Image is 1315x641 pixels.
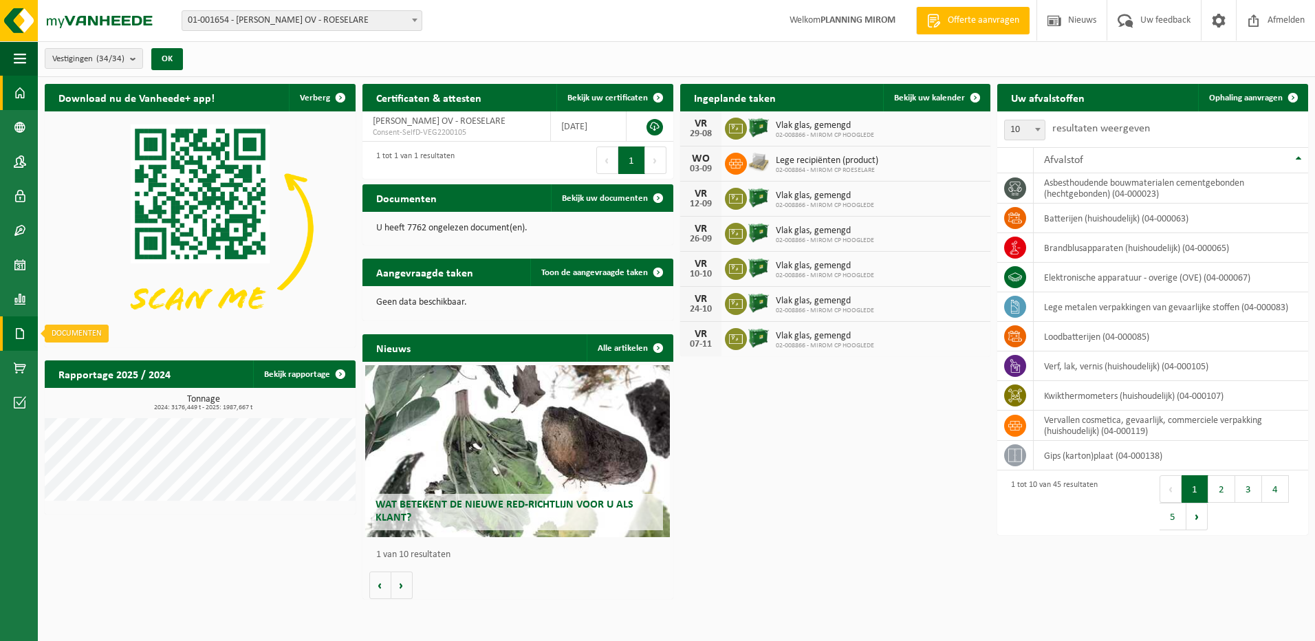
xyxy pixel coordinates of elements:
[944,14,1023,28] span: Offerte aanvragen
[687,153,715,164] div: WO
[1034,411,1308,441] td: vervallen cosmetica, gevaarlijk, commerciele verpakking (huishoudelijk) (04-000119)
[776,166,878,175] span: 02-008864 - MIROM CP ROESELARE
[687,294,715,305] div: VR
[45,111,356,345] img: Download de VHEPlus App
[776,261,874,272] span: Vlak glas, gemengd
[151,48,183,70] button: OK
[747,291,770,314] img: CR-BO-1C-1900-MET-01
[687,224,715,235] div: VR
[680,84,790,111] h2: Ingeplande taken
[687,340,715,349] div: 07-11
[687,188,715,199] div: VR
[776,131,874,140] span: 02-008866 - MIROM CP HOOGLEDE
[1052,123,1150,134] label: resultaten weergeven
[45,84,228,111] h2: Download nu de Vanheede+ app!
[1034,351,1308,381] td: verf, lak, vernis (huishoudelijk) (04-000105)
[182,10,422,31] span: 01-001654 - MIROM ROESELARE OV - ROESELARE
[776,342,874,350] span: 02-008866 - MIROM CP HOOGLEDE
[687,329,715,340] div: VR
[52,49,124,69] span: Vestigingen
[376,550,666,560] p: 1 van 10 resultaten
[1209,94,1283,102] span: Ophaling aanvragen
[551,111,627,142] td: [DATE]
[820,15,895,25] strong: PLANNING MIROM
[369,145,455,175] div: 1 tot 1 van 1 resultaten
[1005,120,1045,140] span: 10
[776,331,874,342] span: Vlak glas, gemengd
[776,155,878,166] span: Lege recipiënten (product)
[1186,503,1208,530] button: Next
[1208,475,1235,503] button: 2
[96,54,124,63] count: (34/34)
[362,334,424,361] h2: Nieuws
[776,296,874,307] span: Vlak glas, gemengd
[362,259,487,285] h2: Aangevraagde taken
[376,224,660,233] p: U heeft 7762 ongelezen document(en).
[1262,475,1289,503] button: 4
[365,365,670,537] a: Wat betekent de nieuwe RED-richtlijn voor u als klant?
[687,270,715,279] div: 10-10
[362,84,495,111] h2: Certificaten & attesten
[747,151,770,174] img: LP-PA-00000-WDN-11
[687,199,715,209] div: 12-09
[687,129,715,139] div: 29-08
[776,272,874,280] span: 02-008866 - MIROM CP HOOGLEDE
[747,186,770,209] img: CR-BO-1C-1900-MET-01
[1034,173,1308,204] td: asbesthoudende bouwmaterialen cementgebonden (hechtgebonden) (04-000023)
[1235,475,1262,503] button: 3
[776,202,874,210] span: 02-008866 - MIROM CP HOOGLEDE
[776,307,874,315] span: 02-008866 - MIROM CP HOOGLEDE
[1034,441,1308,470] td: gips (karton)plaat (04-000138)
[1044,155,1083,166] span: Afvalstof
[687,118,715,129] div: VR
[747,116,770,139] img: CR-BO-1C-1900-MET-01
[916,7,1030,34] a: Offerte aanvragen
[687,164,715,174] div: 03-09
[776,191,874,202] span: Vlak glas, gemengd
[997,84,1098,111] h2: Uw afvalstoffen
[1034,263,1308,292] td: elektronische apparatuur - overige (OVE) (04-000067)
[369,572,391,599] button: Vorige
[1160,475,1182,503] button: Previous
[362,184,450,211] h2: Documenten
[562,194,648,203] span: Bekijk uw documenten
[376,298,660,307] p: Geen data beschikbaar.
[300,94,330,102] span: Verberg
[551,184,672,212] a: Bekijk uw documenten
[687,305,715,314] div: 24-10
[687,235,715,244] div: 26-09
[1004,474,1098,532] div: 1 tot 10 van 45 resultaten
[52,404,356,411] span: 2024: 3176,449 t - 2025: 1987,667 t
[1160,503,1186,530] button: 5
[747,326,770,349] img: CR-BO-1C-1900-MET-01
[45,360,184,387] h2: Rapportage 2025 / 2024
[776,226,874,237] span: Vlak glas, gemengd
[1004,120,1045,140] span: 10
[883,84,989,111] a: Bekijk uw kalender
[1034,322,1308,351] td: loodbatterijen (04-000085)
[645,146,666,174] button: Next
[391,572,413,599] button: Volgende
[1034,233,1308,263] td: brandblusapparaten (huishoudelijk) (04-000065)
[587,334,672,362] a: Alle artikelen
[894,94,965,102] span: Bekijk uw kalender
[1034,292,1308,322] td: lege metalen verpakkingen van gevaarlijke stoffen (04-000083)
[747,256,770,279] img: CR-BO-1C-1900-MET-01
[1034,204,1308,233] td: batterijen (huishoudelijk) (04-000063)
[776,237,874,245] span: 02-008866 - MIROM CP HOOGLEDE
[776,120,874,131] span: Vlak glas, gemengd
[1198,84,1307,111] a: Ophaling aanvragen
[52,395,356,411] h3: Tonnage
[289,84,354,111] button: Verberg
[541,268,648,277] span: Toon de aangevraagde taken
[530,259,672,286] a: Toon de aangevraagde taken
[373,127,540,138] span: Consent-SelfD-VEG2200105
[618,146,645,174] button: 1
[182,11,422,30] span: 01-001654 - MIROM ROESELARE OV - ROESELARE
[45,48,143,69] button: Vestigingen(34/34)
[687,259,715,270] div: VR
[376,499,633,523] span: Wat betekent de nieuwe RED-richtlijn voor u als klant?
[1034,381,1308,411] td: kwikthermometers (huishoudelijk) (04-000107)
[567,94,648,102] span: Bekijk uw certificaten
[747,221,770,244] img: CR-BO-1C-1900-MET-01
